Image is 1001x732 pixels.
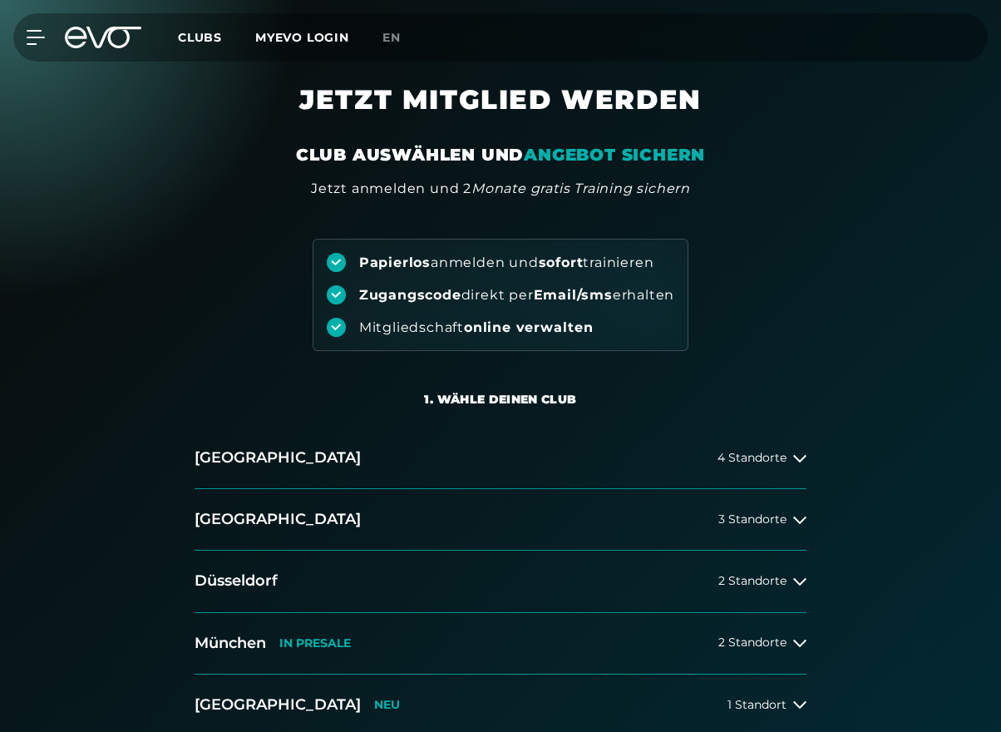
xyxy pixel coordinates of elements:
h2: [GEOGRAPHIC_DATA] [195,509,361,530]
a: en [382,28,421,47]
button: [GEOGRAPHIC_DATA]4 Standorte [195,428,806,489]
h2: [GEOGRAPHIC_DATA] [195,448,361,468]
a: MYEVO LOGIN [255,30,349,45]
em: Monate gratis Training sichern [471,181,690,196]
div: direkt per erhalten [359,286,674,304]
h2: München [195,633,266,654]
h1: JETZT MITGLIED WERDEN [118,83,883,143]
div: Mitgliedschaft [359,319,594,337]
div: CLUB AUSWÄHLEN UND [296,143,705,166]
span: 1 Standort [727,699,786,711]
strong: Papierlos [359,255,431,270]
strong: Email/sms [534,287,613,303]
span: Clubs [178,30,222,45]
span: 2 Standorte [718,636,786,649]
span: 4 Standorte [717,452,786,464]
span: en [382,30,401,45]
button: Düsseldorf2 Standorte [195,551,806,612]
span: 2 Standorte [718,575,786,587]
button: [GEOGRAPHIC_DATA]3 Standorte [195,489,806,551]
h2: [GEOGRAPHIC_DATA] [195,695,361,715]
div: anmelden und trainieren [359,254,654,272]
a: Clubs [178,29,255,45]
p: NEU [374,698,400,712]
div: Jetzt anmelden und 2 [311,179,690,199]
strong: online verwalten [464,319,594,335]
div: 1. Wähle deinen Club [424,391,576,408]
button: MünchenIN PRESALE2 Standorte [195,613,806,675]
p: IN PRESALE [279,636,351,650]
strong: sofort [539,255,584,270]
span: 3 Standorte [718,513,786,526]
em: ANGEBOT SICHERN [524,145,705,165]
strong: Zugangscode [359,287,461,303]
h2: Düsseldorf [195,571,278,591]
